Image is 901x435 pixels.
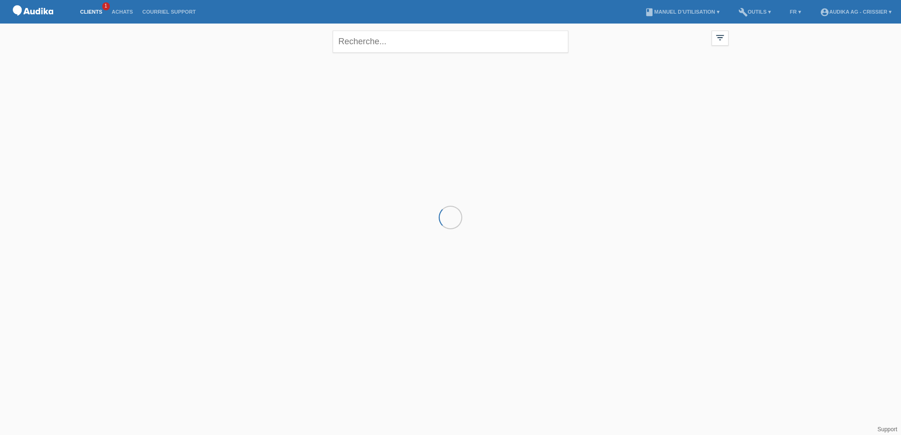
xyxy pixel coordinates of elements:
a: Courriel Support [138,9,200,15]
input: Recherche... [333,31,568,53]
a: Clients [75,9,107,15]
a: Support [877,426,897,433]
a: buildOutils ▾ [734,9,776,15]
i: book [645,8,654,17]
a: FR ▾ [785,9,806,15]
a: Achats [107,9,138,15]
a: account_circleAudika AG - Crissier ▾ [815,9,896,15]
a: POS — MF Group [9,18,57,25]
span: 1 [102,2,110,10]
a: bookManuel d’utilisation ▾ [640,9,724,15]
i: build [738,8,748,17]
i: account_circle [820,8,829,17]
i: filter_list [715,32,725,43]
